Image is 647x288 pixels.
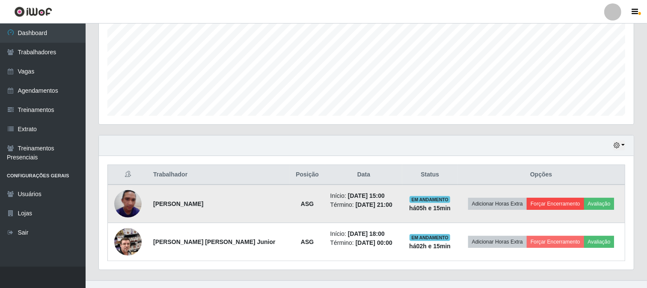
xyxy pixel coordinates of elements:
strong: há 02 h e 15 min [410,243,451,250]
strong: [PERSON_NAME] [PERSON_NAME] Junior [153,238,275,245]
strong: ASG [301,200,314,207]
th: Trabalhador [148,165,290,185]
button: Avaliação [584,236,614,248]
time: [DATE] 00:00 [356,239,392,246]
time: [DATE] 18:00 [348,230,385,237]
li: Término: [330,200,398,209]
img: 1699235527028.jpeg [114,217,142,266]
th: Posição [290,165,325,185]
time: [DATE] 15:00 [348,192,385,199]
strong: [PERSON_NAME] [153,200,203,207]
button: Avaliação [584,198,614,210]
th: Opções [457,165,625,185]
span: EM ANDAMENTO [410,196,450,203]
button: Adicionar Horas Extra [468,198,527,210]
img: 1700332760077.jpeg [114,185,142,222]
button: Adicionar Horas Extra [468,236,527,248]
time: [DATE] 21:00 [356,201,392,208]
th: Status [402,165,457,185]
th: Data [325,165,403,185]
button: Forçar Encerramento [527,198,584,210]
li: Início: [330,229,398,238]
strong: há 05 h e 15 min [410,205,451,212]
strong: ASG [301,238,314,245]
li: Término: [330,238,398,247]
li: Início: [330,191,398,200]
span: EM ANDAMENTO [410,234,450,241]
button: Forçar Encerramento [527,236,584,248]
img: CoreUI Logo [14,6,52,17]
